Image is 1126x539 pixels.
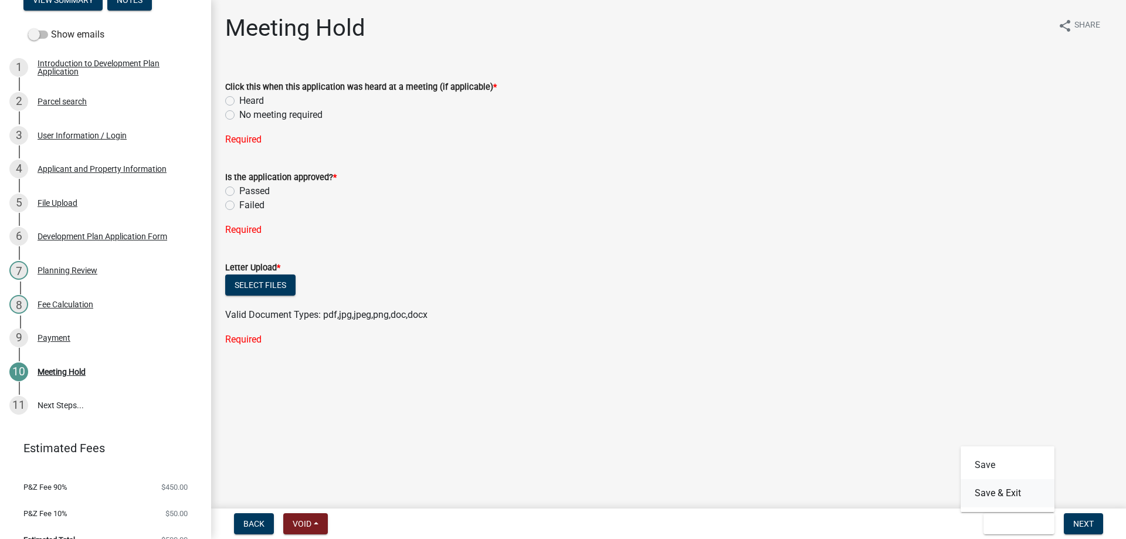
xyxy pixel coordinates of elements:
[243,519,264,528] span: Back
[225,133,1112,147] div: Required
[1074,19,1100,33] span: Share
[239,184,270,198] label: Passed
[225,223,1112,237] div: Required
[38,266,97,274] div: Planning Review
[1064,513,1103,534] button: Next
[1073,519,1094,528] span: Next
[161,483,188,491] span: $450.00
[993,519,1038,528] span: Save & Exit
[234,513,274,534] button: Back
[9,362,28,381] div: 10
[225,14,365,42] h1: Meeting Hold
[961,479,1054,507] button: Save & Exit
[9,92,28,111] div: 2
[38,199,77,207] div: File Upload
[225,333,1112,347] div: Required
[9,58,28,77] div: 1
[293,519,311,528] span: Void
[9,328,28,347] div: 9
[9,126,28,145] div: 3
[38,97,87,106] div: Parcel search
[23,483,67,491] span: P&Z Fee 90%
[38,300,93,309] div: Fee Calculation
[225,174,337,182] label: Is the application approved?
[9,261,28,280] div: 7
[225,264,280,272] label: Letter Upload
[225,83,497,91] label: Click this when this application was heard at a meeting (if applicable)
[225,274,296,296] button: Select files
[983,513,1054,534] button: Save & Exit
[28,28,104,42] label: Show emails
[38,334,70,342] div: Payment
[9,295,28,314] div: 8
[9,396,28,415] div: 11
[9,160,28,178] div: 4
[38,232,167,240] div: Development Plan Application Form
[283,513,328,534] button: Void
[23,510,67,517] span: P&Z Fee 10%
[38,165,167,173] div: Applicant and Property Information
[38,131,127,140] div: User Information / Login
[239,94,264,108] label: Heard
[1058,19,1072,33] i: share
[961,451,1054,479] button: Save
[38,59,192,76] div: Introduction to Development Plan Application
[9,436,192,460] a: Estimated Fees
[9,194,28,212] div: 5
[165,510,188,517] span: $50.00
[239,108,323,122] label: No meeting required
[239,198,264,212] label: Failed
[38,368,86,376] div: Meeting Hold
[1049,14,1110,37] button: shareShare
[225,309,428,320] span: Valid Document Types: pdf,jpg,jpeg,png,doc,docx
[9,227,28,246] div: 6
[961,446,1054,512] div: Save & Exit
